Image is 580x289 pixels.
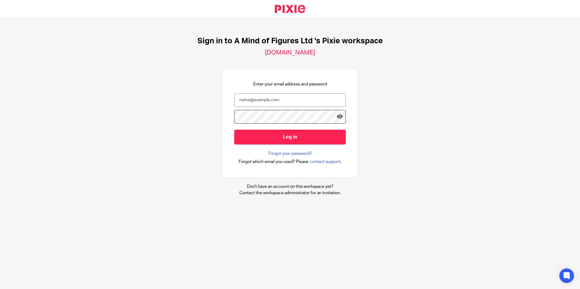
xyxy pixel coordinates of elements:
span: contact support [310,159,340,165]
span: Forgot which email you used? Please [239,159,309,165]
p: Enter your email address and password [253,81,327,87]
a: Forgot your password? [268,151,312,157]
input: Log in [234,130,346,144]
h1: Sign in to A Mind of Figures Ltd 's Pixie workspace [197,36,383,46]
input: name@example.com [234,93,346,107]
p: Don't have an account on this workspace yet? [239,184,341,190]
div: . [239,158,342,165]
h2: [DOMAIN_NAME] [265,49,315,57]
p: Contact the workspace administrator for an invitation. [239,190,341,196]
